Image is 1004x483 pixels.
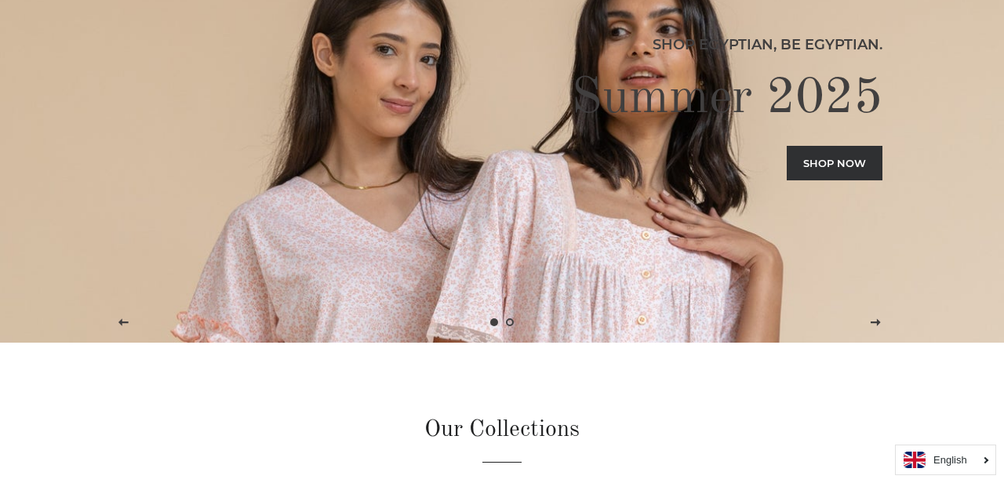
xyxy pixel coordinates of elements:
a: Load slide 2 [502,314,518,330]
h2: Our Collections [114,413,890,446]
button: Next slide [857,303,896,343]
a: English [904,452,988,468]
p: Shop Egyptian, Be Egyptian. [122,34,883,56]
a: Slide 1, current [486,314,502,330]
h2: Summer 2025 [122,67,883,130]
i: English [933,455,967,465]
button: Previous slide [104,303,144,343]
a: Shop now [787,146,882,180]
